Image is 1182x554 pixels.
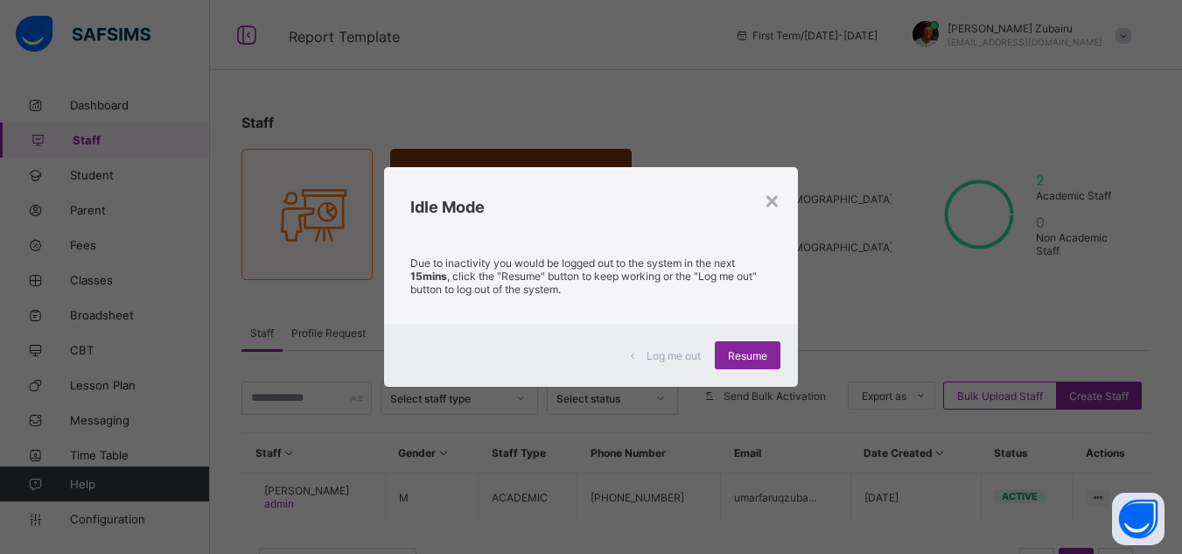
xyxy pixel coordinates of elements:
p: Due to inactivity you would be logged out to the system in the next , click the "Resume" button t... [410,256,772,296]
div: × [764,185,780,214]
strong: 15mins [410,270,447,283]
h2: Idle Mode [410,198,772,216]
button: Open asap [1112,493,1165,545]
span: Log me out [647,349,701,362]
span: Resume [728,349,767,362]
